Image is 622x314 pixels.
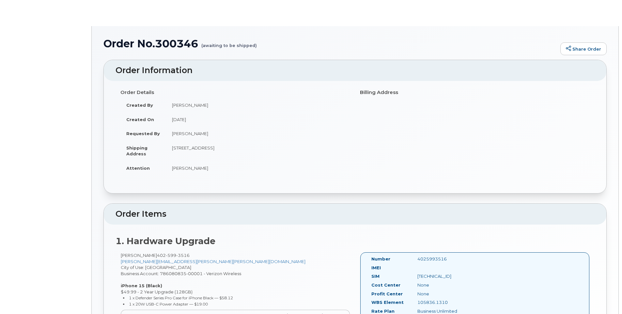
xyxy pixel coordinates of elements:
td: [PERSON_NAME] [166,126,350,141]
td: [DATE] [166,112,350,127]
small: 1 x 20W USB-C Power Adapter — $19.00 [129,302,208,306]
div: 4025993516 [412,256,477,262]
span: 599 [166,253,176,258]
small: (awaiting to be shipped) [201,38,257,48]
strong: iPhone 15 (Black) [121,283,162,288]
a: [PERSON_NAME][EMAIL_ADDRESS][PERSON_NAME][PERSON_NAME][DOMAIN_NAME] [121,259,305,264]
label: SIM [371,273,380,279]
label: Profit Center [371,291,403,297]
td: [STREET_ADDRESS] [166,141,350,161]
div: None [412,282,477,288]
h1: Order No.300346 [103,38,557,49]
span: 402 [157,253,190,258]
strong: Created By [126,102,153,108]
a: Share Order [560,42,607,55]
div: None [412,291,477,297]
small: 1 x Defender Series Pro Case for iPhone Black — $58.12 [129,295,233,300]
label: IMEI [371,265,381,271]
strong: Attention [126,165,150,171]
strong: Shipping Address [126,145,148,157]
div: [TECHNICAL_ID] [412,273,477,279]
h2: Order Information [116,66,595,75]
h4: Order Details [120,90,350,95]
span: 3516 [176,253,190,258]
div: 105836.1310 [412,299,477,306]
h2: Order Items [116,210,595,219]
label: Number [371,256,390,262]
strong: Created On [126,117,154,122]
strong: 1. Hardware Upgrade [116,236,215,246]
strong: Requested By [126,131,160,136]
label: WBS Element [371,299,404,306]
label: Cost Center [371,282,400,288]
td: [PERSON_NAME] [166,98,350,112]
td: [PERSON_NAME] [166,161,350,175]
h4: Billing Address [360,90,590,95]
